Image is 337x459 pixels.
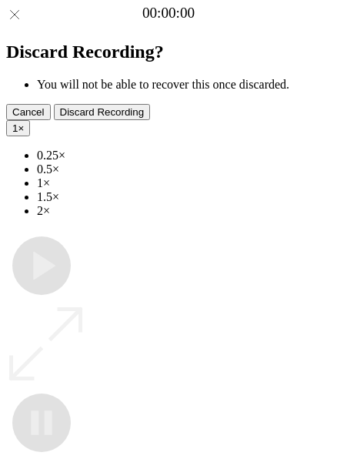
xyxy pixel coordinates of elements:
[37,149,331,162] li: 0.25×
[37,162,331,176] li: 0.5×
[37,78,331,92] li: You will not be able to recover this once discarded.
[54,104,151,120] button: Discard Recording
[37,204,331,218] li: 2×
[6,42,331,62] h2: Discard Recording?
[37,190,331,204] li: 1.5×
[142,5,195,22] a: 00:00:00
[12,122,18,134] span: 1
[37,176,331,190] li: 1×
[6,104,51,120] button: Cancel
[6,120,30,136] button: 1×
